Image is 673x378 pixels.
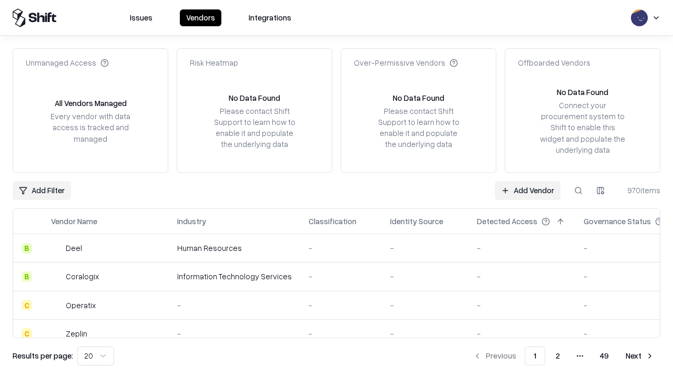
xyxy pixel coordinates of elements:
[309,271,373,282] div: -
[477,300,567,311] div: -
[22,300,32,310] div: C
[229,92,280,103] div: No Data Found
[309,216,356,227] div: Classification
[518,57,590,68] div: Offboarded Vendors
[177,216,206,227] div: Industry
[66,300,96,311] div: Operatix
[619,346,660,365] button: Next
[51,271,62,282] img: Coralogix
[618,185,660,196] div: 970 items
[309,243,373,254] div: -
[66,271,99,282] div: Coralogix
[66,328,87,339] div: Zeplin
[477,243,567,254] div: -
[22,271,32,282] div: B
[393,92,444,103] div: No Data Found
[66,243,82,254] div: Deel
[375,106,462,150] div: Please contact Shift Support to learn how to enable it and populate the underlying data
[177,328,292,339] div: -
[47,111,134,144] div: Every vendor with data access is tracked and managed
[390,328,460,339] div: -
[477,328,567,339] div: -
[190,57,238,68] div: Risk Heatmap
[309,328,373,339] div: -
[495,181,560,200] a: Add Vendor
[525,346,545,365] button: 1
[390,300,460,311] div: -
[51,243,62,254] img: Deel
[177,243,292,254] div: Human Resources
[51,216,97,227] div: Vendor Name
[177,300,292,311] div: -
[242,9,298,26] button: Integrations
[22,328,32,339] div: C
[309,300,373,311] div: -
[557,87,608,98] div: No Data Found
[390,243,460,254] div: -
[477,216,537,227] div: Detected Access
[592,346,617,365] button: 49
[547,346,568,365] button: 2
[124,9,159,26] button: Issues
[51,300,62,310] img: Operatix
[354,57,458,68] div: Over-Permissive Vendors
[51,328,62,339] img: Zeplin
[180,9,221,26] button: Vendors
[584,216,651,227] div: Governance Status
[55,98,127,109] div: All Vendors Managed
[177,271,292,282] div: Information Technology Services
[26,57,109,68] div: Unmanaged Access
[390,271,460,282] div: -
[390,216,443,227] div: Identity Source
[13,350,73,361] p: Results per page:
[211,106,298,150] div: Please contact Shift Support to learn how to enable it and populate the underlying data
[539,100,626,155] div: Connect your procurement system to Shift to enable this widget and populate the underlying data
[13,181,71,200] button: Add Filter
[477,271,567,282] div: -
[467,346,660,365] nav: pagination
[22,243,32,254] div: B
